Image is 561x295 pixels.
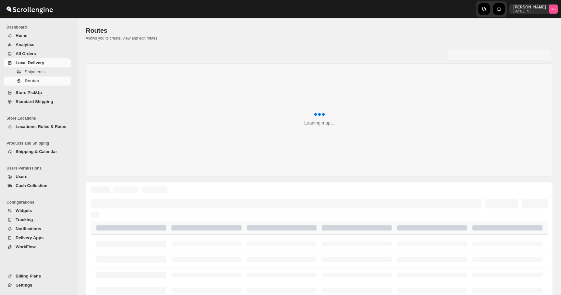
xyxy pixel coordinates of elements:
span: Delivery Apps [16,235,44,240]
button: Cash Collection [4,181,71,190]
p: Allows you to create, view and edit routes. [86,36,553,41]
span: Home [16,33,27,38]
button: All Orders [4,49,71,58]
span: WorkFlow [16,244,36,249]
p: [PERSON_NAME] [513,5,546,10]
span: Widgets [16,208,32,213]
button: Shipping & Calendar [4,147,71,156]
button: User menu [509,4,558,14]
span: Notifications [16,226,41,231]
span: Cash Collection [16,183,47,188]
span: Products and Shipping [6,141,73,146]
span: Local Delivery [16,60,44,65]
span: Tracking [16,217,33,222]
button: Widgets [4,206,71,215]
button: Settings [4,281,71,290]
span: Routes [86,27,107,34]
button: Shipments [4,67,71,77]
button: WorkFlow [4,242,71,252]
span: Settings [16,283,32,288]
span: Configurations [6,200,73,205]
button: Tracking [4,215,71,224]
span: Shipments [25,69,44,74]
button: Notifications [4,224,71,233]
span: All Orders [16,51,36,56]
p: b607ea-2b [513,10,546,14]
button: Locations, Rules & Rates [4,122,71,131]
img: ScrollEngine [5,1,54,17]
button: Home [4,31,71,40]
span: Store Locations [6,116,73,121]
button: Analytics [4,40,71,49]
button: Billing Plans [4,272,71,281]
button: Users [4,172,71,181]
text: RS [551,7,556,11]
span: Locations, Rules & Rates [16,124,66,129]
span: Dashboard [6,25,73,30]
span: Shipping & Calendar [16,149,57,154]
button: Routes [4,77,71,86]
span: Analytics [16,42,34,47]
div: Loading map... [304,120,334,126]
span: Users [16,174,27,179]
span: Users Permissions [6,166,73,171]
span: Store PickUp [16,90,42,95]
span: Romil Seth [549,5,558,14]
span: Billing Plans [16,274,41,278]
span: Routes [25,78,39,83]
button: Delivery Apps [4,233,71,242]
span: Standard Shipping [16,99,53,104]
